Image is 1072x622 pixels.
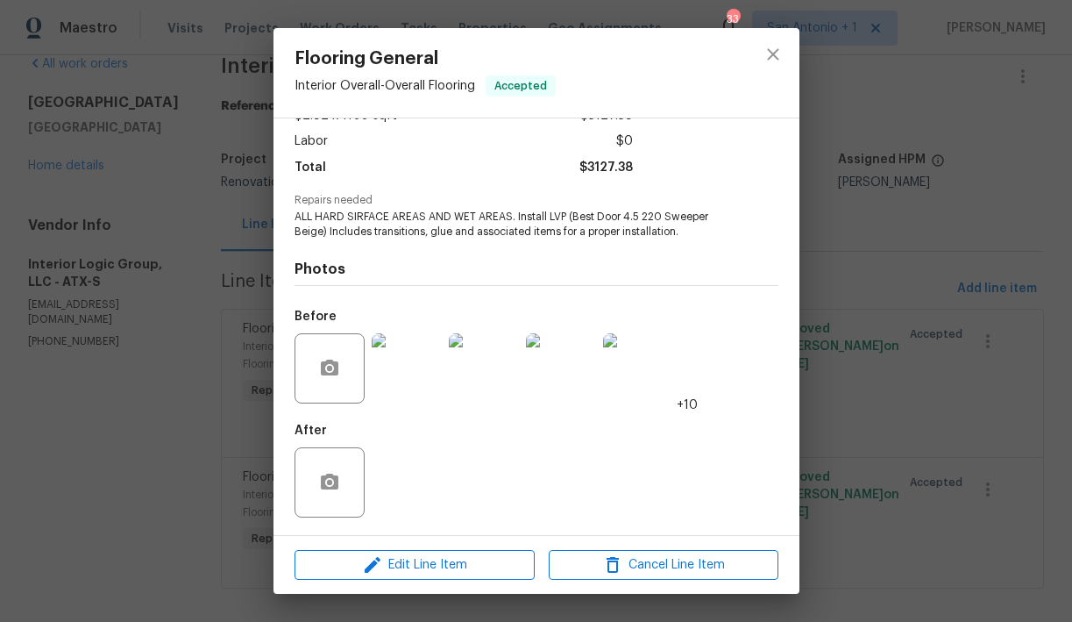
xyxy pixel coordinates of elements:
button: Edit Line Item [295,550,535,581]
span: ALL HARD SIRFACE AREAS AND WET AREAS. Install LVP (Best Door 4.5 220 Sweeper Beige) Includes tran... [295,210,730,240]
span: Cancel Line Item [554,554,773,576]
h5: Before [295,311,337,323]
span: Accepted [487,77,554,95]
span: $3127.38 [579,155,633,181]
span: Labor [295,129,328,154]
h5: After [295,425,327,437]
button: Cancel Line Item [549,550,778,581]
button: close [752,33,794,75]
span: Flooring General [295,49,556,68]
span: +10 [677,397,698,414]
span: Interior Overall - Overall Flooring [295,80,475,92]
span: Repairs needed [295,195,778,206]
span: $0 [616,129,633,154]
div: 33 [727,11,739,28]
h4: Photos [295,261,778,278]
span: Total [295,155,326,181]
span: Edit Line Item [300,554,529,576]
